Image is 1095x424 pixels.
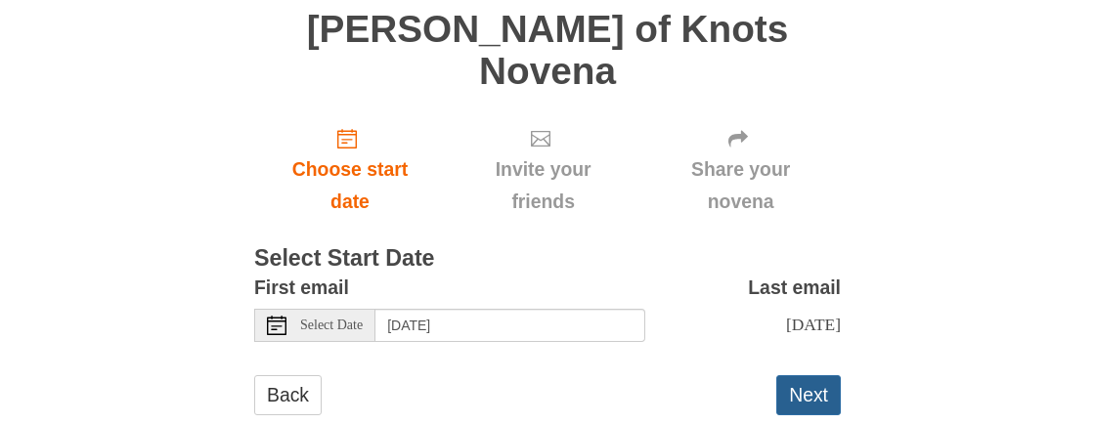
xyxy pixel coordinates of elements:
label: First email [254,272,349,304]
span: Share your novena [660,153,821,218]
div: Click "Next" to confirm your start date first. [640,111,841,228]
label: Last email [748,272,841,304]
a: Back [254,375,322,415]
span: Invite your friends [465,153,621,218]
span: Select Date [300,318,363,332]
div: Click "Next" to confirm your start date first. [446,111,640,228]
button: Next [776,375,841,415]
a: Choose start date [254,111,446,228]
h3: Select Start Date [254,246,841,272]
span: [DATE] [786,315,841,334]
h1: [PERSON_NAME] of Knots Novena [254,9,841,92]
span: Choose start date [274,153,426,218]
